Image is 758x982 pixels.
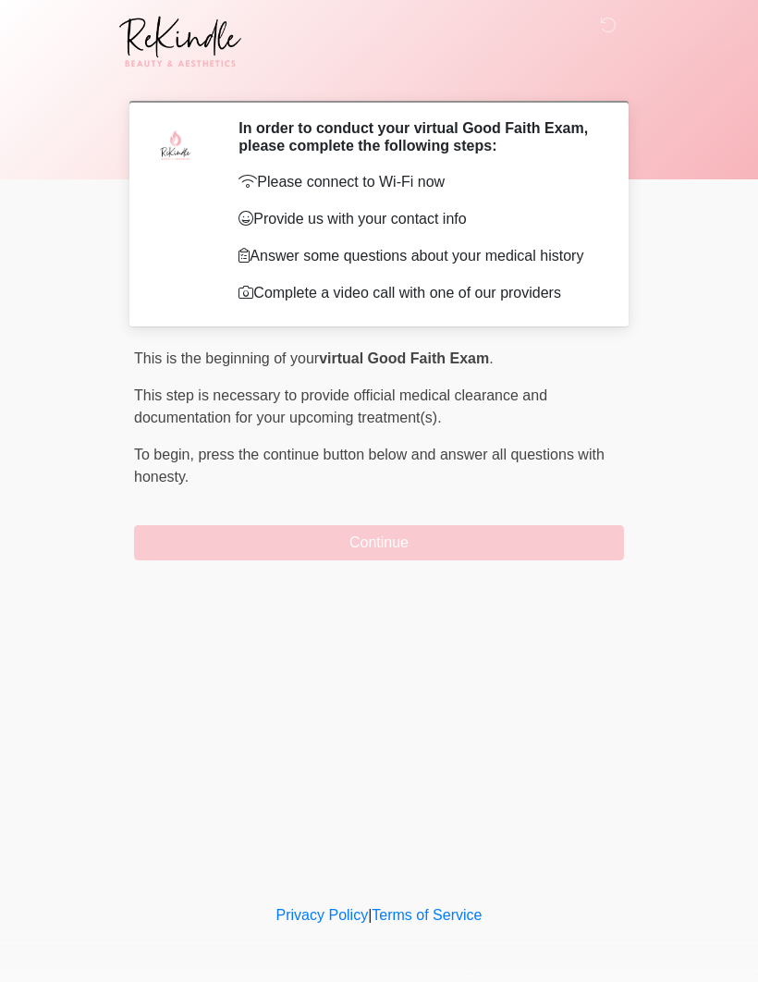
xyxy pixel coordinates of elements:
[368,907,372,923] a: |
[238,208,596,230] p: Provide us with your contact info
[276,907,369,923] a: Privacy Policy
[134,447,198,462] span: To begin,
[238,282,596,304] p: Complete a video call with one of our providers
[134,447,605,485] span: press the continue button below and answer all questions with honesty.
[134,350,319,366] span: This is the beginning of your
[372,907,482,923] a: Terms of Service
[134,387,547,425] span: This step is necessary to provide official medical clearance and documentation for your upcoming ...
[116,14,244,69] img: ReKindle Beauty Logo
[238,245,596,267] p: Answer some questions about your medical history
[238,171,596,193] p: Please connect to Wi-Fi now
[489,350,493,366] span: .
[134,525,624,560] button: Continue
[238,119,596,154] h2: In order to conduct your virtual Good Faith Exam, please complete the following steps:
[319,350,489,366] strong: virtual Good Faith Exam
[148,119,203,175] img: Agent Avatar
